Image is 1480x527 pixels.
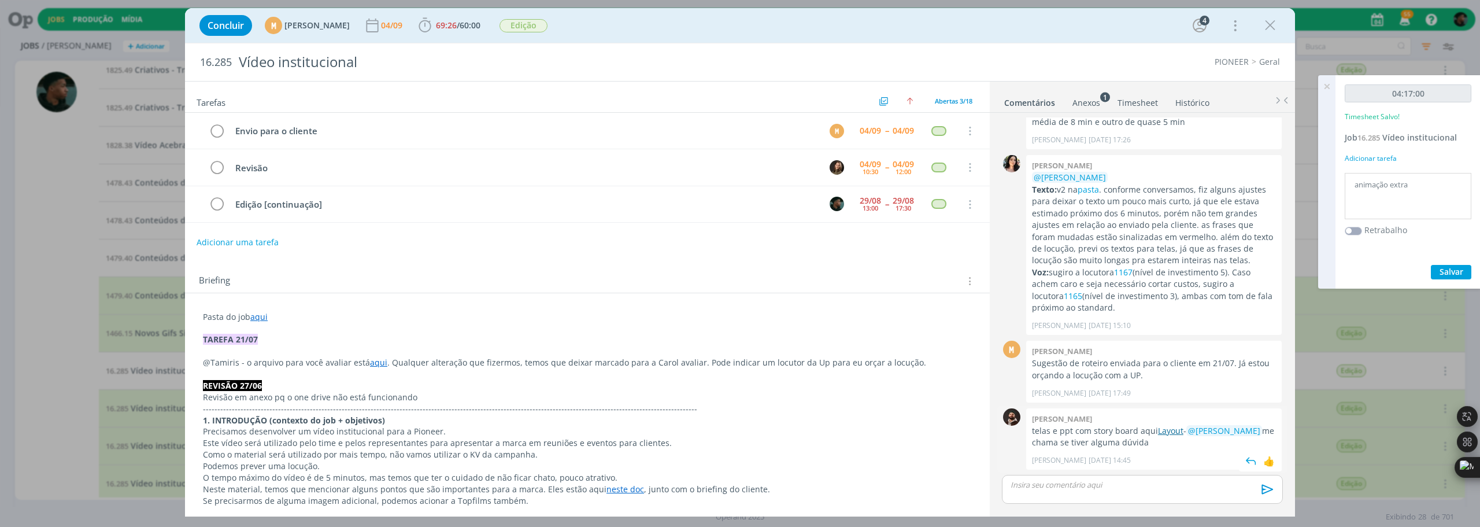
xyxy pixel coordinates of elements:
p: @Tamiris - o arquivo para você avaliar está . Qualquer alteração que fizermos, temos que deixar m... [203,357,972,368]
a: Layout [1158,425,1183,436]
p: Precisamos desenvolver um vídeo institucional para a Pioneer. [203,426,972,437]
p: Sugestão de roteiro enviada para o cliente em 21/07. Já estou orçando a locução com a UP. [1032,358,1276,381]
span: Vídeo institucional [1382,132,1457,143]
div: Edição [continuação] [230,197,819,212]
label: Retrabalho [1364,224,1407,236]
img: answer.svg [1242,452,1260,470]
div: M [1003,341,1020,358]
a: neste doc [606,484,644,495]
div: 04/09 [381,21,405,30]
p: Podemos prever uma locução. [203,460,972,472]
div: Anexos [1072,97,1100,109]
strong: Voz: [1032,267,1049,278]
span: [DATE] 17:26 [1089,135,1131,145]
strong: Texto: [1032,184,1057,195]
div: Revisão [230,161,819,175]
div: Adicionar tarefa [1345,153,1471,164]
b: [PERSON_NAME] [1032,160,1092,171]
div: 4 [1200,16,1209,25]
img: D [1003,408,1020,426]
button: M [828,122,845,139]
p: Se precisarmos de alguma imagem adicional, podemos acionar a Topfilms também. [203,495,972,507]
img: arrow-up.svg [906,98,913,105]
a: 1165 [1064,290,1082,301]
div: 04/09 [860,160,881,168]
a: pasta [1078,184,1099,195]
p: O tempo máximo do vídeo é de 5 minutos, mas temos que ter o cuidado de não ficar chato, pouco atr... [203,472,972,484]
div: 29/08 [893,197,914,205]
span: Tarefas [197,94,225,108]
img: J [830,160,844,175]
span: -- [885,127,889,135]
p: Como o material será utilizado por mais tempo, não vamos utilizar o KV da campanha. [203,449,972,460]
a: Histórico [1175,92,1210,109]
button: K [828,196,845,213]
img: T [1003,155,1020,172]
div: 13:00 [863,205,878,211]
a: Timesheet [1117,92,1159,109]
b: [PERSON_NAME] [1032,414,1092,424]
span: Concluir [208,21,244,30]
button: Salvar [1431,265,1471,279]
p: v2 na . conforme conversamos, fiz alguns ajustes para deixar o texto um pouco mais curto, já que ... [1032,184,1276,267]
p: Neste material, temos que mencionar alguns pontos que são importantes para a marca. Eles estão aq... [203,484,972,495]
p: [PERSON_NAME] [1032,455,1086,466]
span: / [457,20,460,31]
span: -- [885,200,889,208]
p: Timesheet Salvo! [1345,112,1400,122]
p: Revisão em anexo pq o one drive não está funcionando [203,392,972,403]
a: 1167 [1114,267,1133,278]
span: 69:26 [436,20,457,31]
b: [PERSON_NAME] [1032,346,1092,356]
a: Geral [1259,56,1280,67]
div: 04/09 [893,127,914,135]
span: -- [885,163,889,171]
span: 16.285 [1357,132,1380,143]
a: aqui [250,311,268,322]
sup: 1 [1100,92,1110,102]
button: J [828,159,845,176]
div: 04/09 [893,160,914,168]
div: M [265,17,282,34]
div: 04/09 [860,127,881,135]
p: -------------------------------------------------------------------------------------------------... [203,403,972,415]
div: Envio para o cliente [230,124,819,138]
span: [DATE] 14:45 [1089,455,1131,466]
span: Briefing [199,274,230,289]
span: Abertas 3/18 [935,97,972,105]
button: Adicionar uma tarefa [196,232,279,253]
p: [PERSON_NAME] [1032,135,1086,145]
div: 17:30 [896,205,911,211]
strong: 1. INTRODUÇÃO (contexto do job + objetivos) [203,415,385,426]
p: telas e ppt com story board aqui - me chama se tiver alguma dúvida [1032,425,1276,449]
div: 👍 [1263,454,1275,468]
div: 12:00 [896,168,911,175]
button: 69:26/60:00 [416,16,483,35]
div: M [830,124,844,138]
span: [DATE] 17:49 [1089,388,1131,399]
p: [PERSON_NAME] [1032,320,1086,331]
strong: REVISÃO 27/06 [203,380,262,391]
span: 16.285 [200,56,232,69]
span: [PERSON_NAME] [284,21,350,30]
div: Vídeo institucional [234,48,825,76]
button: Edição [499,19,548,33]
p: Pasta do job [203,311,972,323]
span: @[PERSON_NAME] [1034,172,1106,183]
div: 29/08 [860,197,881,205]
img: K [830,197,844,211]
div: 10:30 [863,168,878,175]
p: Este vídeo será utilizado pelo time e pelos representantes para apresentar a marca em reuniões e ... [203,437,972,449]
a: Job16.285Vídeo institucional [1345,132,1457,143]
a: aqui [370,357,387,368]
p: [PERSON_NAME] [1032,388,1086,399]
button: 4 [1190,16,1209,35]
span: 60:00 [460,20,480,31]
strong: TAREFA 21/07 [203,334,258,345]
span: @[PERSON_NAME] [1188,425,1260,436]
p: sugiro a locutora (nível de investimento 5). Caso achem caro e seja necessário cortar custos, sug... [1032,267,1276,314]
button: Concluir [199,15,252,36]
div: dialog [185,8,1295,517]
button: M[PERSON_NAME] [265,17,350,34]
a: PIONEER [1215,56,1249,67]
